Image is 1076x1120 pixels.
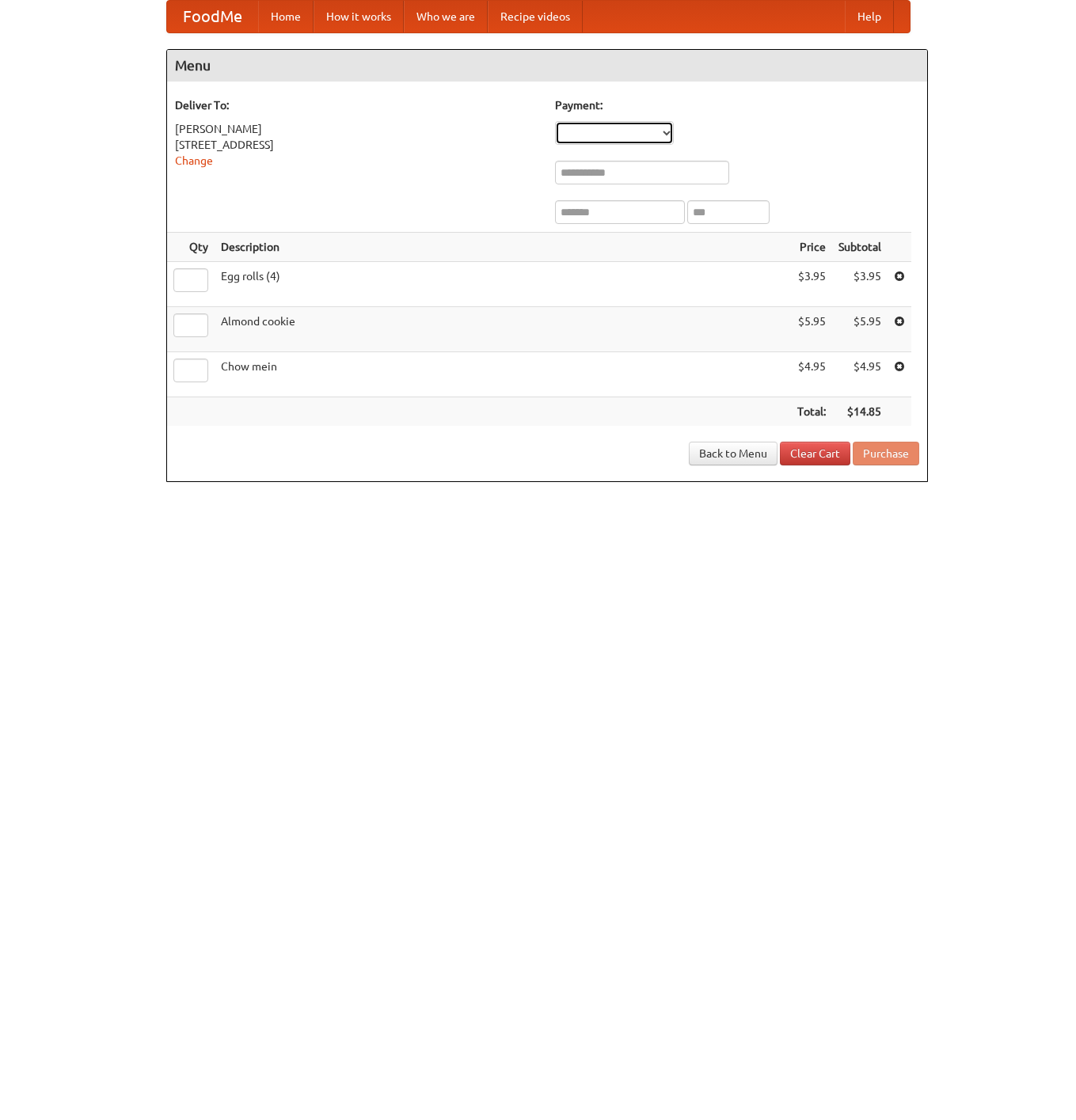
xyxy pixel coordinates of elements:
a: Home [258,1,314,32]
td: $3.95 [791,262,832,307]
th: Qty [167,233,215,262]
td: Almond cookie [215,307,791,352]
a: Help [845,1,894,32]
h4: Menu [167,50,927,82]
a: How it works [314,1,404,32]
td: $4.95 [832,352,888,397]
a: Back to Menu [689,442,778,465]
a: Clear Cart [780,442,850,465]
th: Price [791,233,832,262]
th: Total: [791,397,832,427]
a: FoodMe [167,1,258,32]
th: Subtotal [832,233,888,262]
button: Purchase [853,442,919,465]
h5: Deliver To: [175,97,539,113]
td: $5.95 [791,307,832,352]
th: $14.85 [832,397,888,427]
div: [STREET_ADDRESS] [175,137,539,153]
a: Recipe videos [488,1,583,32]
h5: Payment: [555,97,919,113]
td: $4.95 [791,352,832,397]
a: Who we are [404,1,488,32]
td: $3.95 [832,262,888,307]
a: Change [175,154,213,167]
div: [PERSON_NAME] [175,121,539,137]
td: Chow mein [215,352,791,397]
th: Description [215,233,791,262]
td: $5.95 [832,307,888,352]
td: Egg rolls (4) [215,262,791,307]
